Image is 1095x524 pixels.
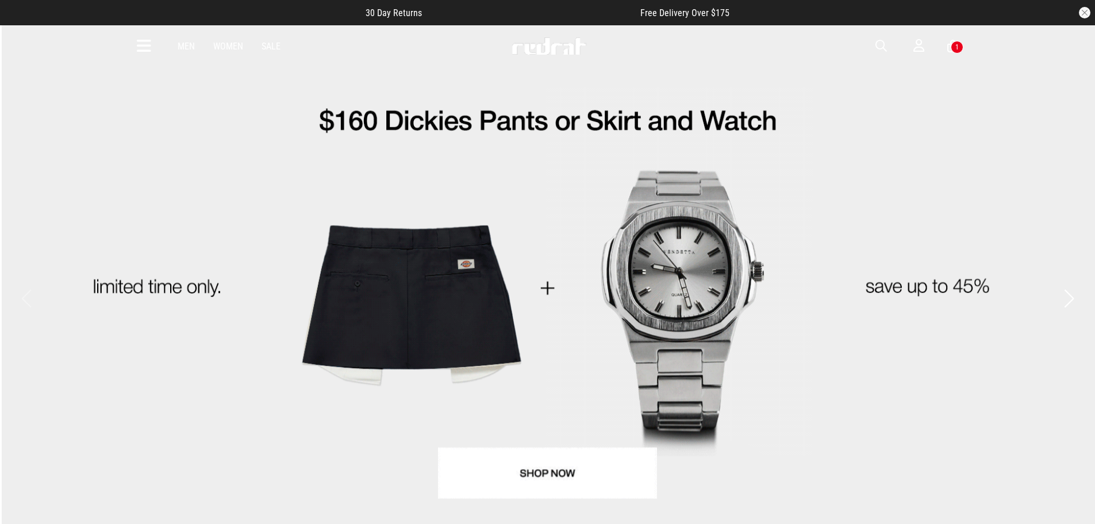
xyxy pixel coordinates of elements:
[511,37,587,55] img: Redrat logo
[262,41,281,52] a: Sale
[640,7,729,18] span: Free Delivery Over $175
[1061,286,1077,311] button: Next slide
[18,286,34,311] button: Previous slide
[178,41,195,52] a: Men
[947,40,958,52] a: 1
[955,43,959,51] div: 1
[366,7,422,18] span: 30 Day Returns
[213,41,243,52] a: Women
[445,7,617,18] iframe: Customer reviews powered by Trustpilot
